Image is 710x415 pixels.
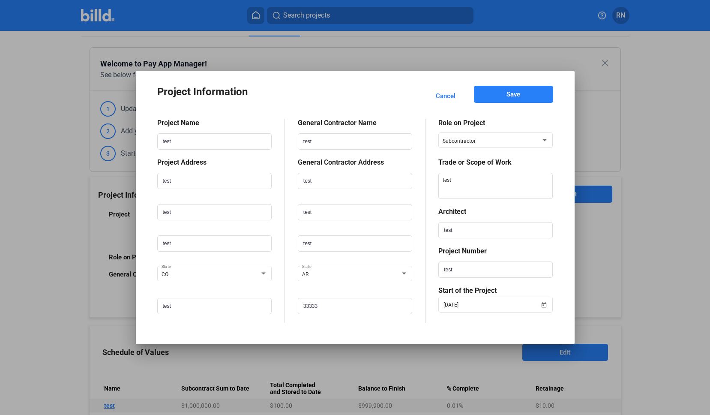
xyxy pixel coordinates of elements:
[157,158,272,166] div: Project Address
[298,236,412,251] input: City
[438,158,553,166] div: Trade or Scope of Work
[298,119,412,127] div: General Contractor Name
[302,271,309,277] span: AR
[298,173,412,189] input: Address Line 1
[298,134,412,149] input: Contractor Name
[439,223,552,238] input: Architect
[298,158,412,166] div: General Contractor Address
[298,298,412,314] input: Zip Code
[158,134,271,149] input: Project Name
[438,207,553,216] div: Architect
[436,92,455,100] span: Cancel
[443,138,476,144] span: Subcontractor
[158,236,271,251] input: City
[158,204,271,220] input: Address Line 2
[438,247,553,255] div: Project Number
[298,204,412,220] input: Address Line 2
[474,86,553,103] button: Save
[438,119,553,127] div: Role on Project
[157,86,248,98] span: Project Information
[439,262,552,277] input: Project Number
[425,86,465,106] button: Cancel
[158,173,271,189] input: Address Line 1
[506,90,520,99] span: Save
[438,286,553,295] div: Start of the Project
[157,119,272,127] div: Project Name
[158,298,271,314] input: Zip Code
[162,271,168,277] span: CO
[443,300,539,310] input: Start of the Project
[539,295,548,304] button: Open calendar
